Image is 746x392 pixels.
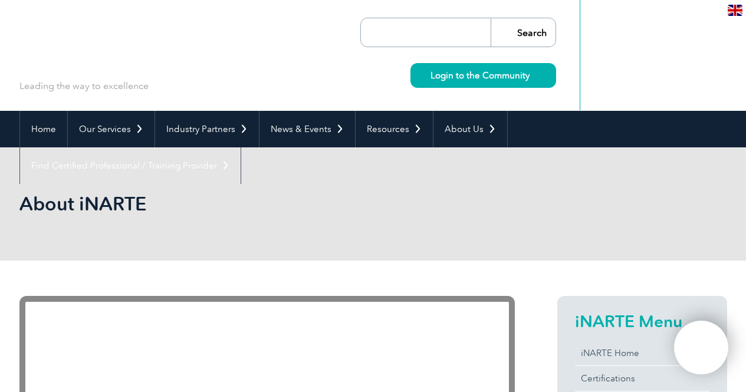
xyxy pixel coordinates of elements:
[575,366,709,391] a: Certifications
[19,195,515,213] h2: About iNARTE
[68,111,155,147] a: Our Services
[20,111,67,147] a: Home
[530,72,536,78] img: svg+xml;nitro-empty-id=MzU4OjIyMw==-1;base64,PHN2ZyB2aWV3Qm94PSIwIDAgMTEgMTEiIHdpZHRoPSIxMSIgaGVp...
[575,341,709,365] a: iNARTE Home
[491,18,556,47] input: Search
[410,63,556,88] a: Login to the Community
[433,111,507,147] a: About Us
[575,312,709,331] h2: iNARTE Menu
[728,5,742,16] img: en
[686,333,716,363] img: svg+xml;nitro-empty-id=OTA2OjExNg==-1;base64,PHN2ZyB2aWV3Qm94PSIwIDAgNDAwIDQwMCIgd2lkdGg9IjQwMCIg...
[20,147,241,184] a: Find Certified Professional / Training Provider
[259,111,355,147] a: News & Events
[356,111,433,147] a: Resources
[19,80,149,93] p: Leading the way to excellence
[155,111,259,147] a: Industry Partners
